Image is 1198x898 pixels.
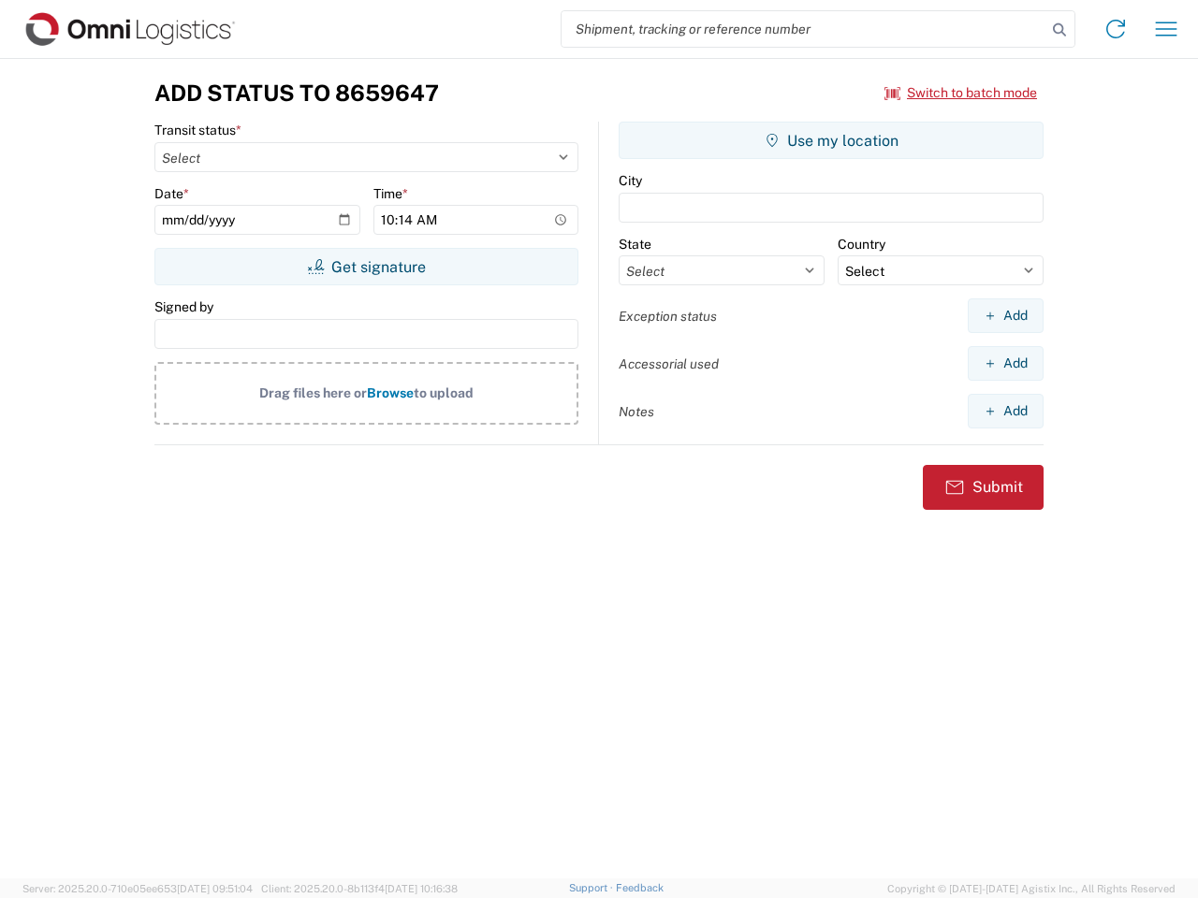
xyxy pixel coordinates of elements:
[261,883,458,894] span: Client: 2025.20.0-8b113f4
[887,880,1176,897] span: Copyright © [DATE]-[DATE] Agistix Inc., All Rights Reserved
[367,385,414,400] span: Browse
[619,236,651,253] label: State
[22,883,253,894] span: Server: 2025.20.0-710e05ee653
[619,355,719,372] label: Accessorial used
[619,403,654,420] label: Notes
[154,122,241,138] label: Transit status
[884,78,1037,109] button: Switch to batch mode
[154,248,578,285] button: Get signature
[154,80,439,107] h3: Add Status to 8659647
[616,882,664,893] a: Feedback
[562,11,1046,47] input: Shipment, tracking or reference number
[619,172,642,189] label: City
[923,465,1044,510] button: Submit
[619,122,1044,159] button: Use my location
[838,236,885,253] label: Country
[385,883,458,894] span: [DATE] 10:16:38
[259,385,367,400] span: Drag files here or
[373,185,408,202] label: Time
[968,394,1044,428] button: Add
[968,346,1044,381] button: Add
[177,883,253,894] span: [DATE] 09:51:04
[154,298,213,315] label: Signed by
[619,308,717,325] label: Exception status
[569,882,616,893] a: Support
[968,298,1044,333] button: Add
[414,385,474,400] span: to upload
[154,185,189,202] label: Date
